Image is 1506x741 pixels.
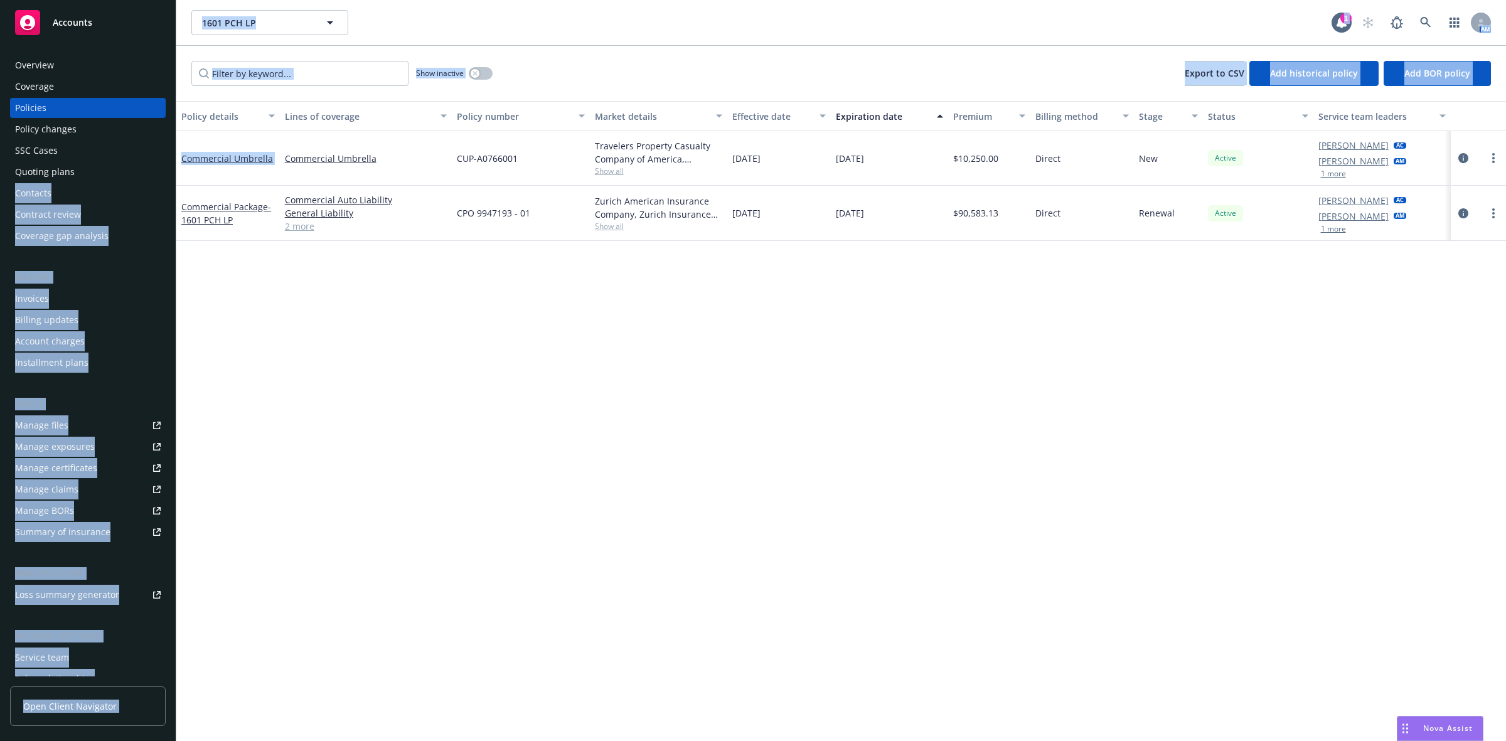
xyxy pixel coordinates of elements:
button: Status [1203,101,1313,131]
div: Travelers Property Casualty Company of America, Travelers Insurance [595,139,723,166]
div: Expiration date [836,110,929,123]
span: Accounts [53,18,92,28]
div: Billing [10,271,166,284]
a: SSC Cases [10,141,166,161]
button: Premium [948,101,1031,131]
div: Policies [15,98,46,118]
span: $90,583.13 [953,206,998,220]
a: [PERSON_NAME] [1318,210,1389,223]
input: Filter by keyword... [191,61,409,86]
a: Coverage gap analysis [10,226,166,246]
div: Premium [953,110,1012,123]
a: Policies [10,98,166,118]
button: Expiration date [831,101,948,131]
a: Manage BORs [10,501,166,521]
div: Installment plans [15,353,88,373]
a: Manage claims [10,479,166,499]
button: Policy details [176,101,280,131]
a: circleInformation [1456,206,1471,221]
span: - 1601 PCH LP [181,201,271,226]
a: Report a Bug [1384,10,1409,35]
a: [PERSON_NAME] [1318,139,1389,152]
div: Drag to move [1397,717,1413,740]
button: 1601 PCH LP [191,10,348,35]
a: [PERSON_NAME] [1318,154,1389,168]
span: Active [1213,208,1238,219]
a: Contacts [10,183,166,203]
span: Show all [595,166,723,176]
a: Start snowing [1355,10,1380,35]
div: Service team [15,648,69,668]
a: Commercial Umbrella [181,152,273,164]
span: Open Client Navigator [23,700,117,713]
a: Commercial Umbrella [285,152,447,165]
button: 1 more [1321,170,1346,178]
button: Stage [1134,101,1203,131]
div: Quoting plans [15,162,75,182]
div: Lines of coverage [285,110,433,123]
a: Sales relationships [10,669,166,689]
div: Coverage gap analysis [15,226,109,246]
div: Policy changes [15,119,77,139]
span: Add historical policy [1270,67,1358,79]
div: 1 [1340,13,1352,24]
div: Loss summary generator [15,585,119,605]
div: Manage claims [15,479,78,499]
div: Policy number [457,110,571,123]
div: SSC Cases [15,141,58,161]
a: Service team [10,648,166,668]
button: Nova Assist [1397,716,1483,741]
span: [DATE] [836,206,864,220]
a: Commercial Package [181,201,271,226]
button: Lines of coverage [280,101,452,131]
a: Loss summary generator [10,585,166,605]
button: Policy number [452,101,590,131]
div: Billing method [1035,110,1115,123]
a: Accounts [10,5,166,40]
div: Contacts [15,183,51,203]
a: Switch app [1442,10,1467,35]
a: more [1486,206,1501,221]
div: Manage exposures [15,437,95,457]
a: Account charges [10,331,166,351]
span: Export to CSV [1185,67,1244,79]
div: Sales relationships [15,669,95,689]
span: $10,250.00 [953,152,998,165]
div: Stage [1139,110,1184,123]
div: Manage files [15,415,68,435]
a: 2 more [285,220,447,233]
button: 1 more [1321,225,1346,233]
div: Account charges [15,331,85,351]
button: Market details [590,101,728,131]
div: Summary of insurance [15,522,110,542]
div: Zurich American Insurance Company, Zurich Insurance Group [595,195,723,221]
button: Effective date [727,101,831,131]
span: [DATE] [732,206,761,220]
a: [PERSON_NAME] [1318,194,1389,207]
button: Export to CSV [1185,61,1244,86]
a: Coverage [10,77,166,97]
a: Installment plans [10,353,166,373]
span: Direct [1035,206,1060,220]
span: CUP-A0766001 [457,152,518,165]
span: Add BOR policy [1404,67,1470,79]
span: New [1139,152,1158,165]
div: Analytics hub [10,567,166,580]
a: Invoices [10,289,166,309]
div: Effective date [732,110,812,123]
a: General Liability [285,206,447,220]
div: Tools [10,398,166,410]
a: Contract review [10,205,166,225]
button: Add historical policy [1249,61,1379,86]
span: Direct [1035,152,1060,165]
a: circleInformation [1456,151,1471,166]
span: 1601 PCH LP [202,16,311,29]
a: Overview [10,55,166,75]
a: Search [1413,10,1438,35]
a: Billing updates [10,310,166,330]
a: Manage exposures [10,437,166,457]
a: Manage certificates [10,458,166,478]
div: Account settings [10,630,166,642]
span: Renewal [1139,206,1175,220]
